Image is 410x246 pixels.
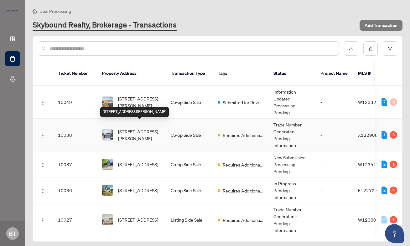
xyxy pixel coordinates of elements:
[118,95,161,109] span: [STREET_ADDRESS][PERSON_NAME]
[358,132,383,138] span: X12298812
[381,216,387,223] div: 0
[166,177,213,203] td: Co-op Side Sale
[353,61,391,86] th: MLS #
[315,151,353,177] td: -
[358,187,383,193] span: E12272744
[381,161,387,168] div: 2
[388,46,392,51] span: filter
[53,177,97,203] td: 10036
[102,97,113,107] img: thumbnail-img
[390,216,397,223] div: 1
[38,97,48,107] button: Logo
[223,99,263,106] span: Submitted for Review
[166,119,213,151] td: Co-op Side Sale
[40,133,45,138] img: Logo
[102,159,113,170] img: thumbnail-img
[315,61,353,86] th: Project Name
[315,119,353,151] td: -
[38,215,48,225] button: Logo
[33,9,37,13] span: home
[166,61,213,86] th: Transaction Type
[39,8,71,14] span: Deal Processing
[166,86,213,119] td: Co-op Side Sale
[166,203,213,236] td: Listing Side Sale
[268,177,315,203] td: In Progress - Pending Information
[385,224,404,243] button: Open asap
[40,100,45,105] img: Logo
[40,188,45,193] img: Logo
[213,61,268,86] th: Tags
[9,229,16,238] span: BT
[53,61,97,86] th: Ticket Number
[381,187,387,194] div: 2
[390,161,397,168] div: 1
[360,20,402,31] button: Add Transaction
[268,61,315,86] th: Status
[53,203,97,236] td: 10027
[268,151,315,177] td: New Submission - Processing Pending
[315,203,353,236] td: -
[40,218,45,223] img: Logo
[53,151,97,177] td: 10037
[268,119,315,151] td: Trade Number Generated - Pending Information
[383,41,397,56] button: filter
[97,61,166,86] th: Property Address
[38,159,48,169] button: Logo
[118,187,158,194] span: [STREET_ADDRESS]
[381,98,387,106] div: 7
[358,217,385,223] span: W12360375
[344,41,358,56] button: download
[390,131,397,139] div: 3
[102,130,113,140] img: thumbnail-img
[118,161,158,168] span: [STREET_ADDRESS]
[358,99,385,105] span: W12332185
[38,185,48,195] button: Logo
[100,107,169,117] div: [STREET_ADDRESS][PERSON_NAME]
[390,98,397,106] div: 0
[358,161,385,167] span: W12351770
[363,41,378,56] button: edit
[118,216,158,223] span: [STREET_ADDRESS]
[102,214,113,225] img: thumbnail-img
[166,151,213,177] td: Co-op Side Sale
[40,162,45,167] img: Logo
[223,161,263,168] span: Requires Additional Docs
[390,187,397,194] div: 4
[365,20,397,30] span: Add Transaction
[102,185,113,196] img: thumbnail-img
[315,86,353,119] td: -
[53,86,97,119] td: 10049
[38,130,48,140] button: Logo
[53,119,97,151] td: 10038
[118,128,161,142] span: [STREET_ADDRESS][PERSON_NAME]
[349,46,353,51] span: download
[223,217,263,223] span: Requires Additional Docs
[223,187,263,194] span: Requires Additional Docs
[33,20,177,31] a: Skybound Realty, Brokerage - Transactions
[381,131,387,139] div: 1
[268,203,315,236] td: Trade Number Generated - Pending Information
[5,8,20,14] img: logo
[315,177,353,203] td: -
[223,132,263,139] span: Requires Additional Docs
[268,86,315,119] td: Information Updated - Processing Pending
[368,46,373,51] span: edit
